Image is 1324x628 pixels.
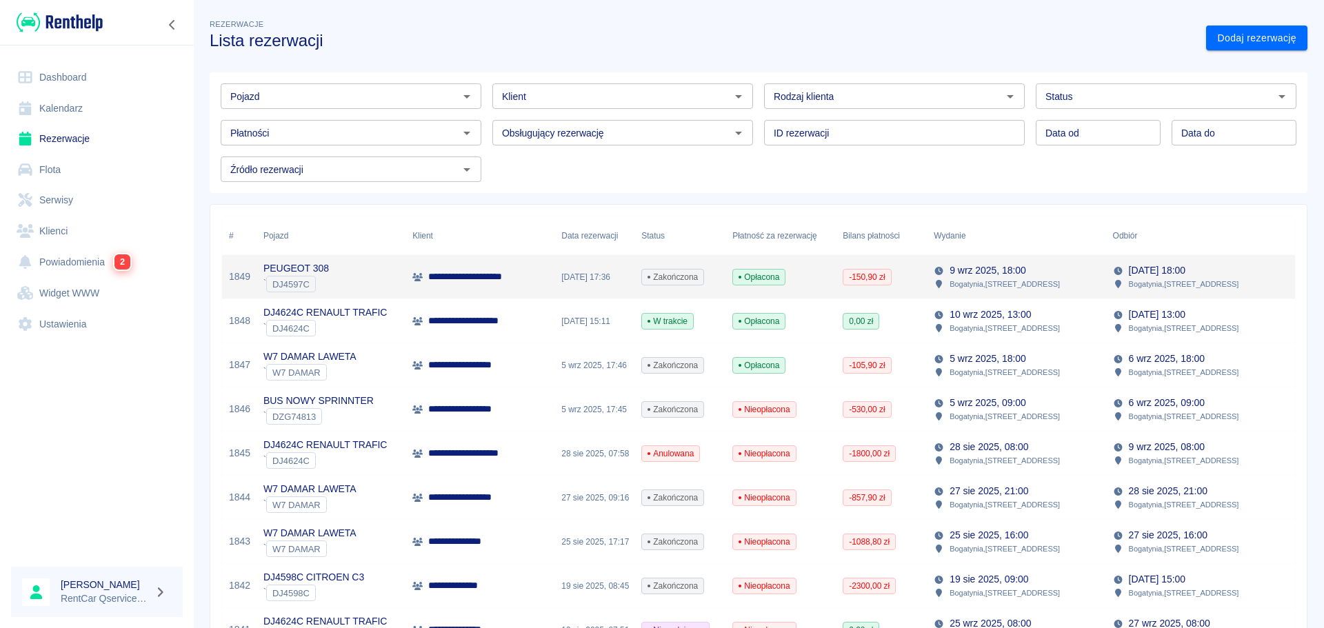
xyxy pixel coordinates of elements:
[1129,528,1207,543] p: 27 sie 2025, 16:00
[229,270,250,284] a: 1849
[843,447,895,460] span: -1800,00 zł
[1129,484,1207,498] p: 28 sie 2025, 21:00
[263,394,374,408] p: BUS NOWY SPRINNTER
[1106,216,1285,255] div: Odbiór
[642,580,703,592] span: Zakończona
[1129,307,1185,322] p: [DATE] 13:00
[1129,322,1239,334] p: Bogatynia , [STREET_ADDRESS]
[1129,278,1239,290] p: Bogatynia , [STREET_ADDRESS]
[412,216,433,255] div: Klient
[267,456,315,466] span: DJ4624C
[725,216,836,255] div: Płatność za rezerwację
[114,254,130,270] span: 2
[1129,396,1205,410] p: 6 wrz 2025, 09:00
[843,403,890,416] span: -530,00 zł
[554,299,634,343] div: [DATE] 15:11
[733,580,795,592] span: Nieopłacona
[554,255,634,299] div: [DATE] 17:36
[263,305,387,320] p: DJ4624C RENAULT TRAFIC
[257,216,405,255] div: Pojazd
[561,216,618,255] div: Data rezerwacji
[641,216,665,255] div: Status
[642,536,703,548] span: Zakończona
[263,452,387,469] div: `
[733,271,785,283] span: Opłacona
[457,87,477,106] button: Otwórz
[263,438,387,452] p: DJ4624C RENAULT TRAFIC
[263,540,357,557] div: `
[267,500,326,510] span: W7 DAMAR
[843,536,895,548] span: -1088,80 zł
[836,216,927,255] div: Bilans płatności
[934,216,965,255] div: Wydanie
[11,123,183,154] a: Rezerwacje
[1129,543,1239,555] p: Bogatynia , [STREET_ADDRESS]
[950,484,1028,498] p: 27 sie 2025, 21:00
[229,534,250,549] a: 1843
[11,11,103,34] a: Renthelp logo
[950,454,1060,467] p: Bogatynia , [STREET_ADDRESS]
[1129,352,1205,366] p: 6 wrz 2025, 18:00
[950,307,1031,322] p: 10 wrz 2025, 13:00
[229,402,250,416] a: 1846
[950,410,1060,423] p: Bogatynia , [STREET_ADDRESS]
[229,216,234,255] div: #
[1129,366,1239,378] p: Bogatynia , [STREET_ADDRESS]
[267,279,315,290] span: DJ4597C
[729,123,748,143] button: Otwórz
[554,520,634,564] div: 25 sie 2025, 17:17
[162,16,183,34] button: Zwiń nawigację
[267,588,315,598] span: DJ4598C
[950,543,1060,555] p: Bogatynia , [STREET_ADDRESS]
[263,216,288,255] div: Pojazd
[263,320,387,336] div: `
[642,271,703,283] span: Zakończona
[263,526,357,540] p: W7 DAMAR LAWETA
[11,185,183,216] a: Serwisy
[263,482,357,496] p: W7 DAMAR LAWETA
[950,396,1025,410] p: 5 wrz 2025, 09:00
[263,261,329,276] p: PEUGEOT 308
[263,496,357,513] div: `
[950,498,1060,511] p: Bogatynia , [STREET_ADDRESS]
[927,216,1105,255] div: Wydanie
[950,440,1028,454] p: 28 sie 2025, 08:00
[11,309,183,340] a: Ustawienia
[1129,587,1239,599] p: Bogatynia , [STREET_ADDRESS]
[843,580,895,592] span: -2300,00 zł
[1129,410,1239,423] p: Bogatynia , [STREET_ADDRESS]
[11,93,183,124] a: Kalendarz
[642,359,703,372] span: Zakończona
[61,591,149,606] p: RentCar Qservice Damar Parts
[554,343,634,387] div: 5 wrz 2025, 17:46
[263,570,364,585] p: DJ4598C CITROEN C3
[229,314,250,328] a: 1848
[263,585,364,601] div: `
[405,216,554,255] div: Klient
[1129,498,1239,511] p: Bogatynia , [STREET_ADDRESS]
[267,367,326,378] span: W7 DAMAR
[11,154,183,185] a: Flota
[210,31,1195,50] h3: Lista rezerwacji
[554,564,634,608] div: 19 sie 2025, 08:45
[642,492,703,504] span: Zakończona
[267,544,326,554] span: W7 DAMAR
[950,278,1060,290] p: Bogatynia , [STREET_ADDRESS]
[210,20,263,28] span: Rezerwacje
[11,62,183,93] a: Dashboard
[1129,572,1185,587] p: [DATE] 15:00
[229,446,250,460] a: 1845
[733,359,785,372] span: Opłacona
[554,387,634,432] div: 5 wrz 2025, 17:45
[554,432,634,476] div: 28 sie 2025, 07:58
[950,587,1060,599] p: Bogatynia , [STREET_ADDRESS]
[1129,440,1205,454] p: 9 wrz 2025, 08:00
[17,11,103,34] img: Renthelp logo
[733,315,785,327] span: Opłacona
[61,578,149,591] h6: [PERSON_NAME]
[843,216,900,255] div: Bilans płatności
[843,271,890,283] span: -150,90 zł
[642,315,693,327] span: W trakcie
[229,578,250,593] a: 1842
[457,160,477,179] button: Otwórz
